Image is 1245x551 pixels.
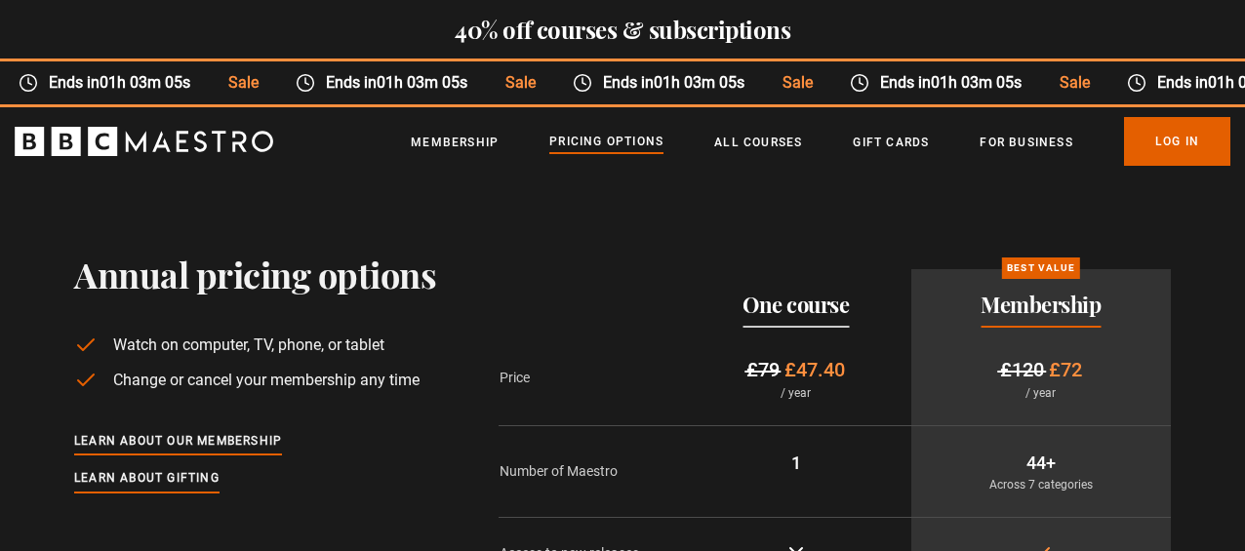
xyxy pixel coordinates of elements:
[411,117,1230,166] nav: Primary
[927,476,1155,493] p: Across 7 categories
[743,293,849,316] h2: One course
[784,358,845,381] span: £47.40
[1002,257,1080,279] p: Best value
[1049,358,1082,381] span: £72
[696,384,896,402] p: / year
[500,368,679,388] p: Price
[15,127,273,156] svg: BBC Maestro
[868,71,1039,95] span: Ends in
[853,133,929,152] a: Gift Cards
[74,254,436,295] h1: Annual pricing options
[549,132,663,153] a: Pricing Options
[981,293,1101,316] h2: Membership
[376,73,466,92] time: 01h 03m 05s
[74,468,220,490] a: Learn about gifting
[74,431,282,453] a: Learn about our membership
[37,71,208,95] span: Ends in
[485,71,552,95] span: Sale
[1000,358,1044,381] span: £120
[746,358,780,381] span: £79
[74,369,436,392] li: Change or cancel your membership any time
[653,73,743,92] time: 01h 03m 05s
[696,450,896,476] p: 1
[1039,71,1106,95] span: Sale
[1124,117,1230,166] a: Log In
[74,334,436,357] li: Watch on computer, TV, phone, or tablet
[411,133,499,152] a: Membership
[762,71,829,95] span: Sale
[714,133,802,152] a: All Courses
[500,461,679,482] p: Number of Maestro
[99,73,189,92] time: 01h 03m 05s
[591,71,762,95] span: Ends in
[927,384,1155,402] p: / year
[208,71,275,95] span: Sale
[927,450,1155,476] p: 44+
[980,133,1072,152] a: For business
[314,71,485,95] span: Ends in
[930,73,1021,92] time: 01h 03m 05s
